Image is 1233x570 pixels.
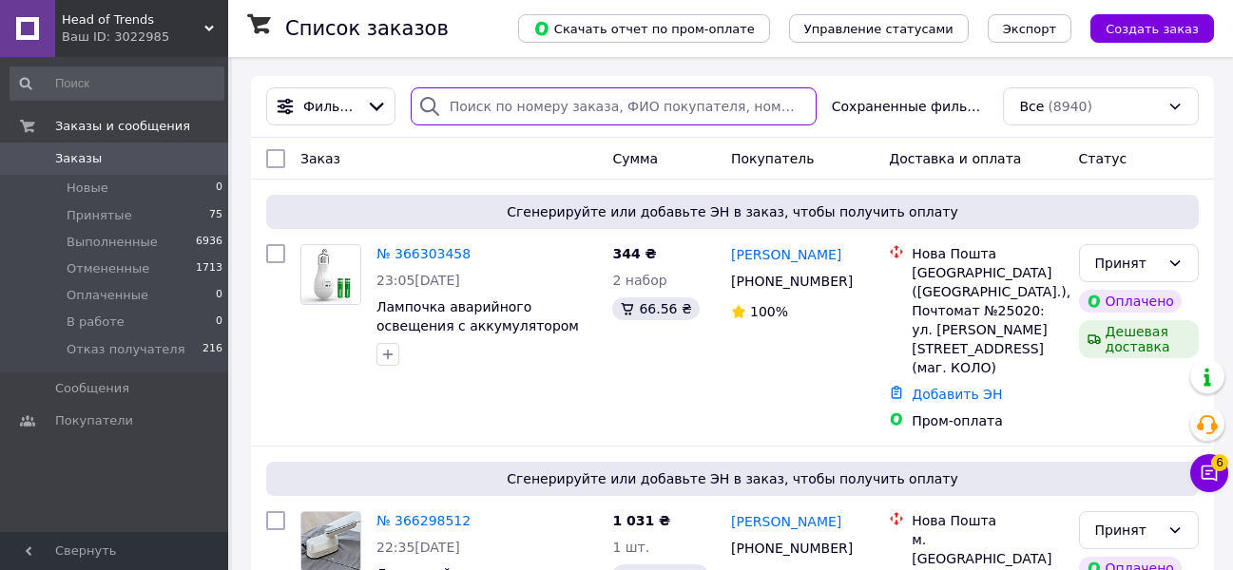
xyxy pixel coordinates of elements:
span: Все [1019,97,1044,116]
button: Экспорт [988,14,1071,43]
span: Скачать отчет по пром-оплате [533,20,755,37]
span: Отказ получателя [67,341,184,358]
div: Принят [1095,520,1160,541]
span: Сохраненные фильтры: [832,97,989,116]
span: 216 [202,341,222,358]
input: Поиск [10,66,224,101]
div: [PHONE_NUMBER] [727,535,857,561]
span: Экспорт [1003,22,1056,36]
span: Доставка и оплата [889,151,1021,166]
span: Head of Trends [62,11,204,28]
button: Скачать отчет по пром-оплате [518,14,770,43]
span: 0 [216,287,222,304]
span: Заказы и сообщения [55,118,190,135]
span: Принятые [67,207,132,224]
a: № 366303458 [376,246,471,261]
button: Создать заказ [1090,14,1214,43]
div: Ваш ID: 3022985 [62,28,228,46]
span: 6936 [196,234,222,251]
img: Фото товару [301,245,360,304]
span: Сгенерируйте или добавьте ЭН в заказ, чтобы получить оплату [274,202,1191,221]
span: Статус [1079,151,1127,166]
span: 0 [216,313,222,331]
span: 344 ₴ [612,246,656,261]
div: Дешевая доставка [1079,320,1199,358]
h1: Список заказов [285,17,449,40]
span: Сгенерируйте или добавьте ЭН в заказ, чтобы получить оплату [274,469,1191,488]
span: 22:35[DATE] [376,540,460,555]
div: Пром-оплата [912,411,1063,430]
button: Управление статусами [789,14,969,43]
span: Новые [67,180,108,197]
div: Принят [1095,253,1160,274]
a: Лампочка аварийного освещения с аккумулятором E27 автономная лампа в патрон 20 Вт 8500К [376,299,579,371]
div: Нова Пошта [912,511,1063,530]
button: Чат с покупателем6 [1190,454,1228,492]
div: Нова Пошта [912,244,1063,263]
div: [PHONE_NUMBER] [727,268,857,294]
a: [PERSON_NAME] [731,245,841,264]
span: Покупатель [731,151,815,166]
span: 1 шт. [612,540,649,555]
span: Отмененные [67,260,149,277]
div: 66.56 ₴ [612,297,699,320]
span: (8940) [1048,99,1092,114]
a: Создать заказ [1071,20,1214,35]
span: В работе [67,313,125,331]
span: Заказы [55,150,102,167]
div: [GEOGRAPHIC_DATA] ([GEOGRAPHIC_DATA].), Почтомат №25020: ул. [PERSON_NAME][STREET_ADDRESS] (маг. ... [912,263,1063,377]
span: Сумма [612,151,658,166]
span: Заказ [300,151,340,166]
input: Поиск по номеру заказа, ФИО покупателя, номеру телефона, Email, номеру накладной [411,87,817,125]
a: Фото товару [300,244,361,305]
a: № 366298512 [376,513,471,528]
span: 75 [209,207,222,224]
a: Добавить ЭН [912,387,1002,402]
a: [PERSON_NAME] [731,512,841,531]
span: Управление статусами [804,22,954,36]
span: 2 набор [612,273,666,288]
span: Создать заказ [1106,22,1199,36]
span: Покупатели [55,412,133,429]
span: 1 031 ₴ [612,513,670,528]
span: 0 [216,180,222,197]
span: Выполненные [67,234,158,251]
span: 23:05[DATE] [376,273,460,288]
span: 100% [750,304,788,319]
span: Фильтры [303,97,358,116]
span: 1713 [196,260,222,277]
span: 6 [1211,454,1228,471]
div: Оплачено [1079,290,1182,313]
span: Сообщения [55,380,129,397]
span: Оплаченные [67,287,148,304]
